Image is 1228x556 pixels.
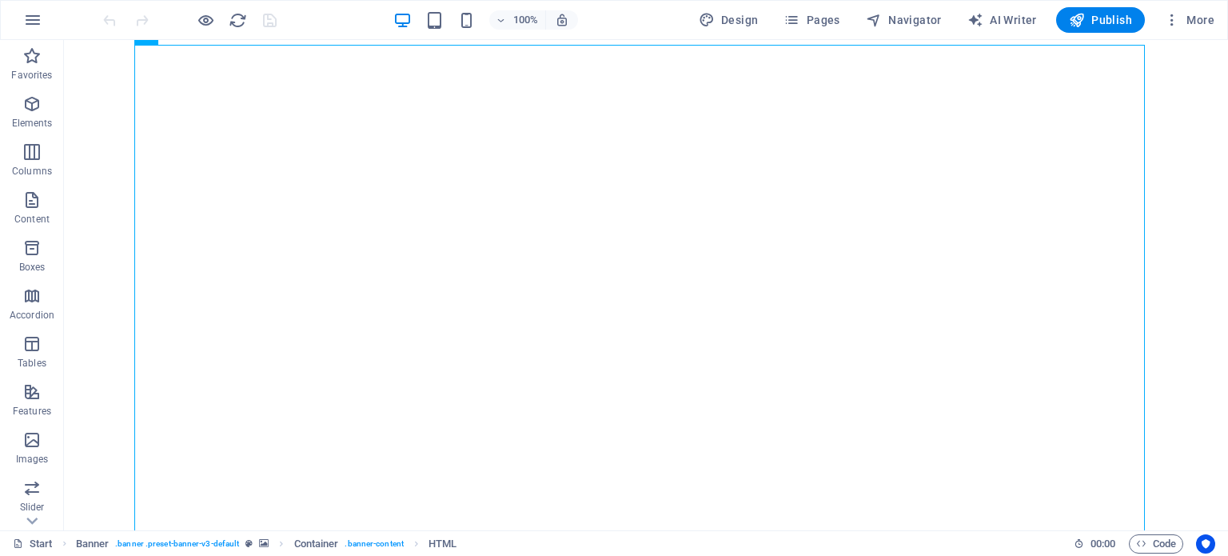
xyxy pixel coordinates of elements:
button: Code [1129,534,1183,554]
button: Publish [1056,7,1145,33]
p: Boxes [19,261,46,274]
h6: Session time [1074,534,1116,554]
i: On resize automatically adjust zoom level to fit chosen device. [555,13,569,27]
span: Click to select. Double-click to edit [76,534,110,554]
button: reload [228,10,247,30]
p: Content [14,213,50,226]
p: Images [16,453,49,466]
button: More [1158,7,1221,33]
nav: breadcrumb [76,534,457,554]
p: Features [13,405,51,418]
i: This element is a customizable preset [245,539,253,548]
span: Design [699,12,759,28]
span: Publish [1069,12,1132,28]
button: Navigator [859,7,948,33]
h6: 100% [513,10,539,30]
span: . banner .preset-banner-v3-default [115,534,239,554]
button: Usercentrics [1196,534,1215,554]
span: Click to select. Double-click to edit [429,534,457,554]
p: Tables [18,357,46,370]
span: More [1164,12,1214,28]
button: Design [692,7,765,33]
p: Favorites [11,69,52,82]
p: Elements [12,117,53,130]
p: Slider [20,501,45,514]
span: Navigator [866,12,942,28]
p: Columns [12,165,52,178]
span: AI Writer [967,12,1037,28]
a: Click to cancel selection. Double-click to open Pages [13,534,53,554]
span: . banner-content [345,534,403,554]
i: This element contains a background [259,539,269,548]
button: 100% [489,10,546,30]
span: Click to select. Double-click to edit [294,534,339,554]
span: : [1102,538,1104,550]
span: Code [1136,534,1176,554]
i: Reload page [229,11,247,30]
span: Pages [783,12,839,28]
button: AI Writer [961,7,1043,33]
div: Design (Ctrl+Alt+Y) [692,7,765,33]
button: Pages [777,7,846,33]
p: Accordion [10,309,54,322]
span: 00 00 [1090,534,1115,554]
